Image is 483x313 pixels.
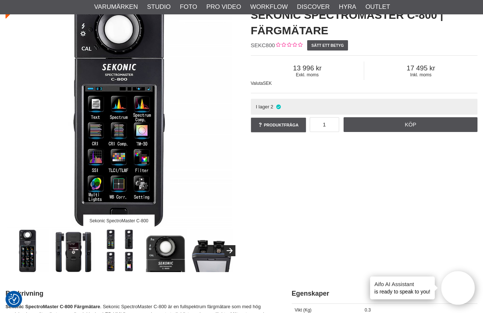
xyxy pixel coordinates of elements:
div: is ready to speak to you! [370,277,435,299]
span: I lager [256,104,269,109]
a: Studio [147,2,171,12]
span: Valuta [251,81,263,86]
button: Samtyckesinställningar [8,293,19,306]
div: Kundbetyg: 0 [275,42,302,49]
h2: Beskrivning [6,289,273,298]
img: Revisit consent button [8,294,19,305]
img: Sekonic SpectroMaster C-800 [6,229,49,272]
a: Discover [297,2,330,12]
span: Inkl. moms [364,72,477,77]
img: Mätsensor med val kalibrering och typ av ljuskälla [144,229,187,272]
a: Outlet [365,2,390,12]
a: Sätt ett betyg [307,40,348,51]
a: Köp [344,117,477,132]
h2: Egenskaper [292,289,477,298]
span: SEK [263,81,272,86]
span: SEKC800 [251,42,275,48]
strong: Sekonic SpectroMaster C-800 Färgmätare [6,304,100,309]
img: Kompakt, intiutiv design [52,229,95,272]
span: 17 495 [364,64,477,72]
a: Produktfråga [251,118,306,132]
i: I lager [275,104,281,109]
span: Exkl. moms [251,72,364,77]
img: Mycket avancerad spectrometer med tydlig display [98,229,141,272]
span: 13 996 [251,64,364,72]
a: Pro Video [206,2,241,12]
span: 2 [271,104,273,109]
button: Next [224,245,235,256]
h4: Aifo AI Assistant [374,280,430,288]
img: Anslutning för synkkabel samt USB [190,229,233,272]
a: Varumärken [94,2,138,12]
span: 0.3 [365,307,371,313]
a: Workflow [250,2,288,12]
a: Hyra [339,2,356,12]
div: Sekonic SpectroMaster C-800 [84,215,155,227]
span: Vikt (Kg) [295,307,312,313]
a: Foto [180,2,197,12]
h1: SEKONIC SpectroMaster C-800 | Färgmätare [251,7,478,38]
